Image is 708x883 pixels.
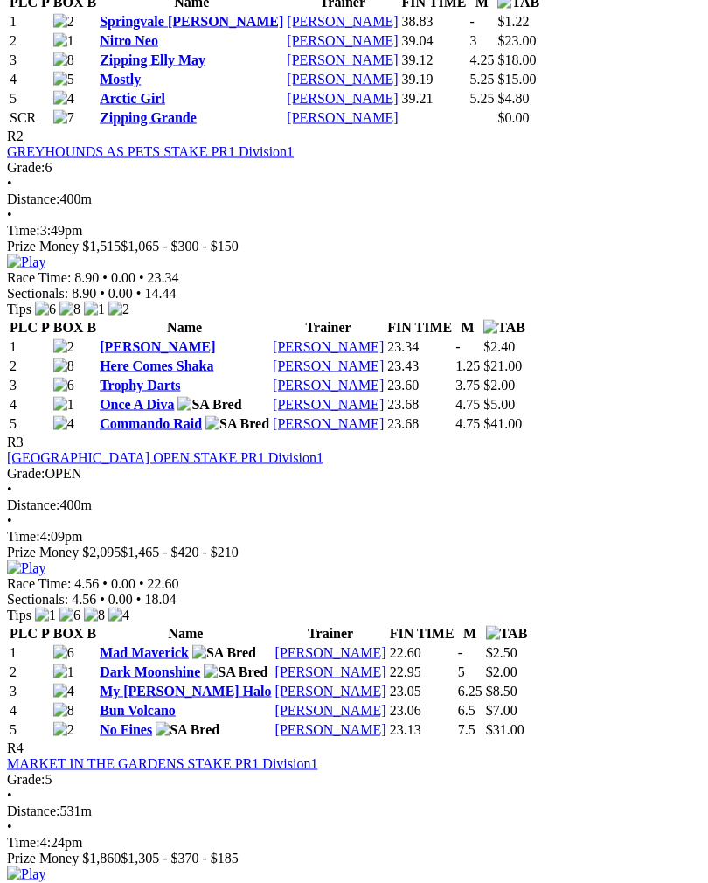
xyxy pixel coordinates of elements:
a: My [PERSON_NAME] Halo [100,684,271,699]
span: Time: [7,223,40,238]
img: 4 [53,684,74,699]
img: Play [7,866,45,882]
span: BOX [53,626,84,641]
span: $1,065 - $300 - $150 [121,239,239,254]
span: 8.90 [74,270,99,285]
img: 6 [53,645,74,661]
span: B [87,626,96,641]
a: GREYHOUNDS AS PETS STAKE PR1 Division1 [7,144,294,159]
span: 22.60 [148,576,179,591]
span: Tips [7,608,31,622]
a: Here Comes Shaka [100,358,213,373]
span: $2.50 [486,645,517,660]
span: 0.00 [111,270,135,285]
img: 6 [53,378,74,393]
div: Prize Money $2,095 [7,545,701,560]
td: 23.43 [386,358,453,375]
td: 4 [9,71,51,88]
img: 2 [53,722,74,738]
span: • [7,819,12,834]
span: Time: [7,529,40,544]
div: 6 [7,160,701,176]
text: 6.5 [458,703,475,718]
td: 39.21 [400,90,467,108]
span: • [7,788,12,803]
img: 1 [84,302,105,317]
span: Sectionals: [7,592,68,607]
span: Race Time: [7,576,71,591]
span: P [41,626,50,641]
span: 0.00 [111,576,135,591]
td: 39.12 [400,52,467,69]
img: 2 [108,302,129,317]
td: 22.60 [389,644,455,662]
text: 7.5 [458,722,475,737]
img: SA Bred [205,416,269,432]
span: R3 [7,435,24,449]
img: SA Bred [204,664,267,680]
div: 3:49pm [7,223,701,239]
img: 8 [53,703,74,719]
span: Distance: [7,497,59,512]
a: [PERSON_NAME] [287,91,398,106]
img: 7 [53,110,74,126]
span: 23.34 [148,270,179,285]
a: Mostly [100,72,141,87]
div: 4:24pm [7,835,701,851]
img: 6 [35,302,56,317]
span: 4.56 [72,592,96,607]
span: • [7,207,12,222]
span: PLC [10,320,38,335]
a: [PERSON_NAME] [275,645,386,660]
text: 3 [469,33,476,48]
span: 4.56 [74,576,99,591]
td: 23.05 [389,683,455,700]
text: 1.25 [455,358,480,373]
div: 531m [7,803,701,819]
span: • [100,286,105,301]
a: [PERSON_NAME] [273,416,384,431]
span: $23.00 [497,33,536,48]
td: 23.68 [386,415,453,433]
img: Play [7,254,45,270]
a: Zipping Elly May [100,52,205,67]
span: • [139,576,144,591]
img: 8 [53,52,74,68]
span: R2 [7,129,24,143]
div: Prize Money $1,515 [7,239,701,254]
span: $7.00 [486,703,517,718]
img: 2 [53,339,74,355]
a: [PERSON_NAME] [273,339,384,354]
text: - [455,339,460,354]
text: 5.25 [469,72,494,87]
td: 1 [9,338,51,356]
span: • [139,270,144,285]
td: 3 [9,52,51,69]
a: Nitro Neo [100,33,158,48]
text: 4.75 [455,416,480,431]
img: SA Bred [177,397,241,413]
a: [PERSON_NAME] [273,397,384,412]
span: $18.00 [497,52,536,67]
a: [PERSON_NAME] [287,14,398,29]
a: [PERSON_NAME] [100,339,215,354]
span: • [102,270,108,285]
span: Sectionals: [7,286,68,301]
span: • [7,513,12,528]
text: 5 [458,664,465,679]
td: 1 [9,644,51,662]
td: 1 [9,13,51,31]
a: Once A Diva [100,397,174,412]
span: 0.00 [108,592,133,607]
td: 5 [9,721,51,739]
td: 2 [9,32,51,50]
img: 4 [108,608,129,623]
img: 8 [53,358,74,374]
td: 5 [9,415,51,433]
th: Name [99,625,272,643]
a: [PERSON_NAME] [287,33,398,48]
span: $8.50 [486,684,517,699]
span: Race Time: [7,270,71,285]
img: 1 [53,33,74,49]
a: [PERSON_NAME] [273,378,384,393]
